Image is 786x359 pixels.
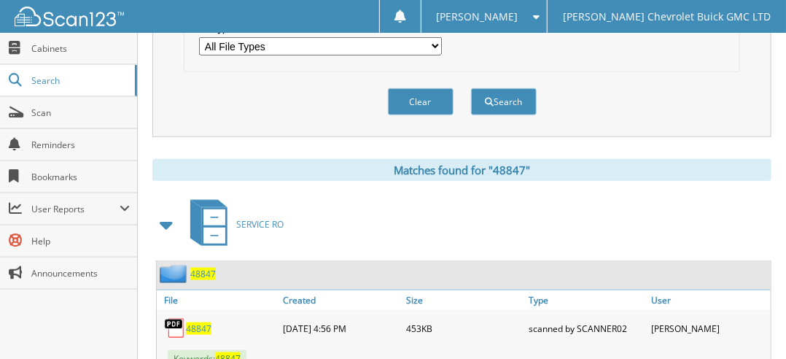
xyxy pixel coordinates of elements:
[31,267,130,279] span: Announcements
[15,7,124,26] img: scan123-logo-white.svg
[236,218,284,231] span: SERVICE RO
[713,289,786,359] iframe: Chat Widget
[525,314,647,343] div: scanned by SCANNER02
[525,290,647,310] a: Type
[31,74,128,87] span: Search
[648,290,771,310] a: User
[160,265,190,283] img: folder2.png
[563,12,771,21] span: [PERSON_NAME] Chevrolet Buick GMC LTD
[402,314,525,343] div: 453KB
[152,159,771,181] div: Matches found for "48847"
[31,139,130,151] span: Reminders
[31,235,130,247] span: Help
[279,314,402,343] div: [DATE] 4:56 PM
[437,12,518,21] span: [PERSON_NAME]
[182,196,284,253] a: SERVICE RO
[279,290,402,310] a: Created
[31,171,130,183] span: Bookmarks
[190,268,216,280] a: 48847
[402,290,525,310] a: Size
[471,88,537,115] button: Search
[648,314,771,343] div: [PERSON_NAME]
[186,323,211,335] a: 48847
[164,317,186,339] img: PDF.png
[31,42,130,55] span: Cabinets
[31,107,130,119] span: Scan
[388,88,454,115] button: Clear
[157,290,279,310] a: File
[31,203,120,215] span: User Reports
